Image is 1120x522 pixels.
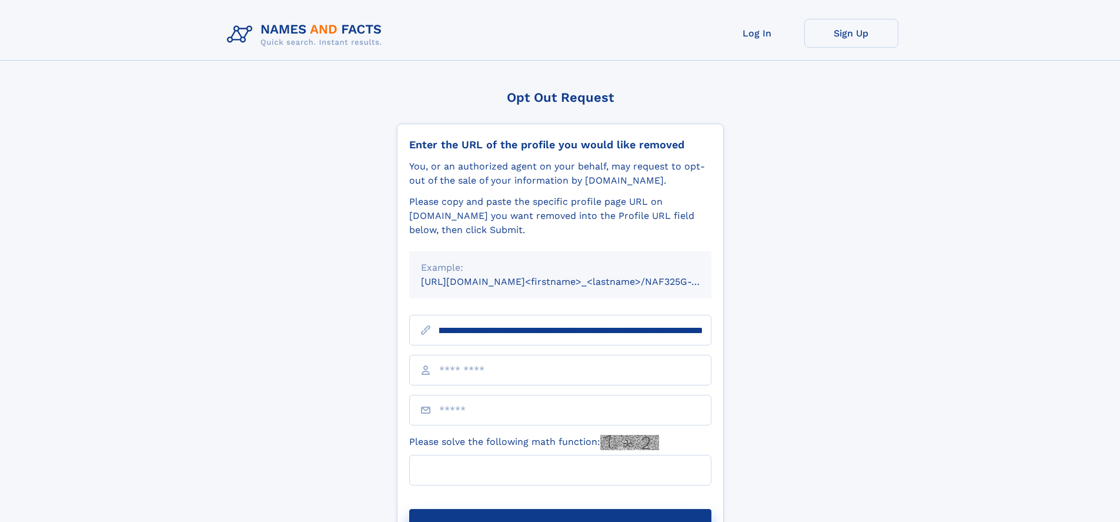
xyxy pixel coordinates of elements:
[397,90,724,105] div: Opt Out Request
[409,435,659,450] label: Please solve the following math function:
[409,159,711,188] div: You, or an authorized agent on your behalf, may request to opt-out of the sale of your informatio...
[710,19,804,48] a: Log In
[421,276,734,287] small: [URL][DOMAIN_NAME]<firstname>_<lastname>/NAF325G-xxxxxxxx
[409,195,711,237] div: Please copy and paste the specific profile page URL on [DOMAIN_NAME] you want removed into the Pr...
[804,19,898,48] a: Sign Up
[222,19,392,51] img: Logo Names and Facts
[421,261,700,275] div: Example:
[409,138,711,151] div: Enter the URL of the profile you would like removed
